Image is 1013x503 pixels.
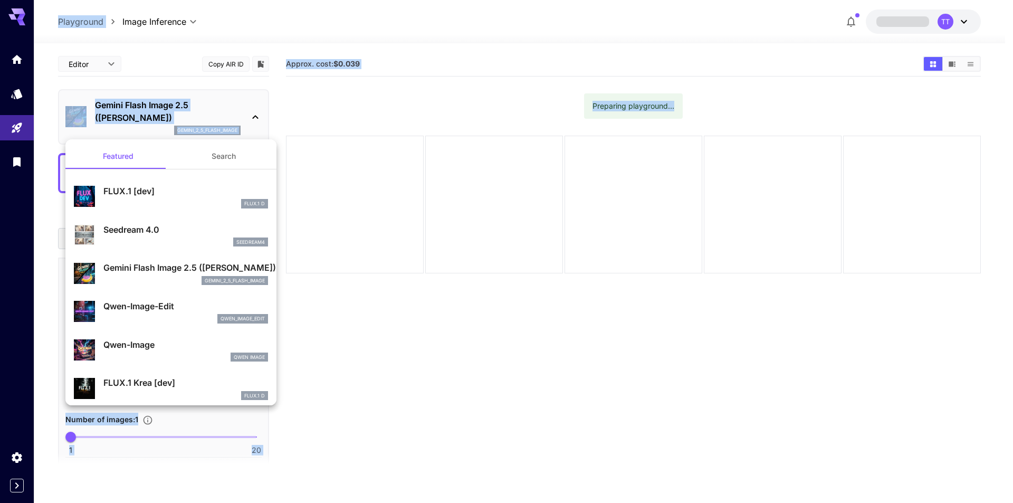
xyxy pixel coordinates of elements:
[244,392,265,400] p: FLUX.1 D
[65,144,171,169] button: Featured
[103,223,268,236] p: Seedream 4.0
[74,296,268,328] div: Qwen-Image-Editqwen_image_edit
[74,372,268,404] div: FLUX.1 Krea [dev]FLUX.1 D
[74,257,268,289] div: Gemini Flash Image 2.5 ([PERSON_NAME])gemini_2_5_flash_image
[234,354,265,361] p: Qwen Image
[74,181,268,213] div: FLUX.1 [dev]FLUX.1 D
[221,315,265,322] p: qwen_image_edit
[74,219,268,251] div: Seedream 4.0seedream4
[103,376,268,389] p: FLUX.1 Krea [dev]
[74,334,268,366] div: Qwen-ImageQwen Image
[103,338,268,351] p: Qwen-Image
[244,200,265,207] p: FLUX.1 D
[236,239,265,246] p: seedream4
[103,300,268,312] p: Qwen-Image-Edit
[103,185,268,197] p: FLUX.1 [dev]
[205,277,265,284] p: gemini_2_5_flash_image
[103,261,268,274] p: Gemini Flash Image 2.5 ([PERSON_NAME])
[171,144,276,169] button: Search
